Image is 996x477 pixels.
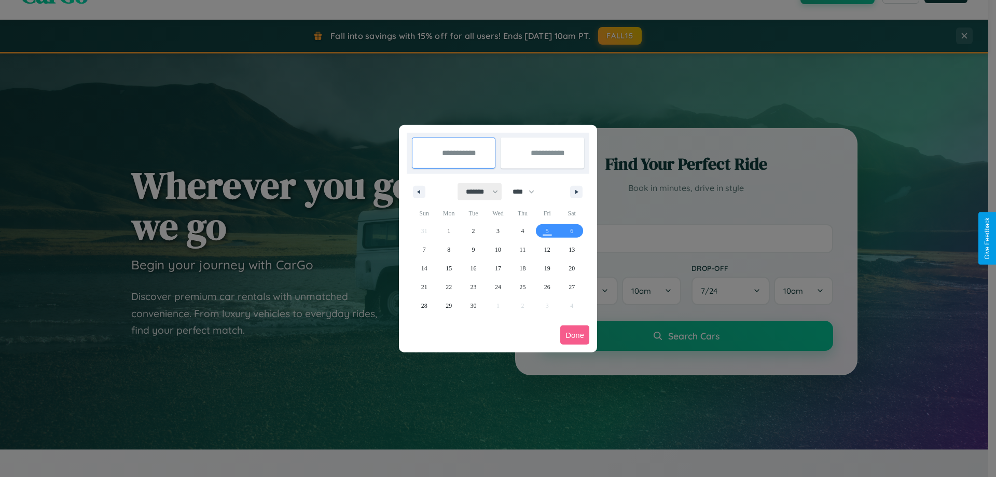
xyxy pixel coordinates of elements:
span: Sat [560,205,584,222]
button: 27 [560,278,584,296]
span: Mon [436,205,461,222]
button: 29 [436,296,461,315]
span: 24 [495,278,501,296]
span: 10 [495,240,501,259]
span: 28 [421,296,427,315]
button: 25 [510,278,535,296]
button: 16 [461,259,486,278]
button: 22 [436,278,461,296]
span: 30 [471,296,477,315]
span: 16 [471,259,477,278]
button: 1 [436,222,461,240]
button: 6 [560,222,584,240]
span: 15 [446,259,452,278]
button: 17 [486,259,510,278]
span: 3 [496,222,500,240]
span: 4 [521,222,524,240]
button: 10 [486,240,510,259]
span: 12 [544,240,550,259]
span: Wed [486,205,510,222]
button: 5 [535,222,559,240]
span: 17 [495,259,501,278]
span: Fri [535,205,559,222]
button: 28 [412,296,436,315]
span: 5 [546,222,549,240]
span: 9 [472,240,475,259]
span: 2 [472,222,475,240]
span: 6 [570,222,573,240]
button: 13 [560,240,584,259]
button: 18 [510,259,535,278]
span: 7 [423,240,426,259]
span: 8 [447,240,450,259]
button: 14 [412,259,436,278]
button: 4 [510,222,535,240]
span: 22 [446,278,452,296]
button: Done [560,325,589,345]
span: 25 [519,278,525,296]
span: Thu [510,205,535,222]
button: 7 [412,240,436,259]
span: 13 [569,240,575,259]
button: 15 [436,259,461,278]
span: 20 [569,259,575,278]
span: 27 [569,278,575,296]
span: 29 [446,296,452,315]
button: 3 [486,222,510,240]
button: 8 [436,240,461,259]
span: 23 [471,278,477,296]
button: 12 [535,240,559,259]
span: 11 [520,240,526,259]
span: 18 [519,259,525,278]
button: 23 [461,278,486,296]
button: 20 [560,259,584,278]
span: 14 [421,259,427,278]
button: 9 [461,240,486,259]
span: 21 [421,278,427,296]
button: 19 [535,259,559,278]
button: 2 [461,222,486,240]
span: 1 [447,222,450,240]
span: Sun [412,205,436,222]
button: 26 [535,278,559,296]
button: 24 [486,278,510,296]
span: 26 [544,278,550,296]
div: Give Feedback [984,217,991,260]
button: 21 [412,278,436,296]
span: Tue [461,205,486,222]
button: 30 [461,296,486,315]
button: 11 [510,240,535,259]
span: 19 [544,259,550,278]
